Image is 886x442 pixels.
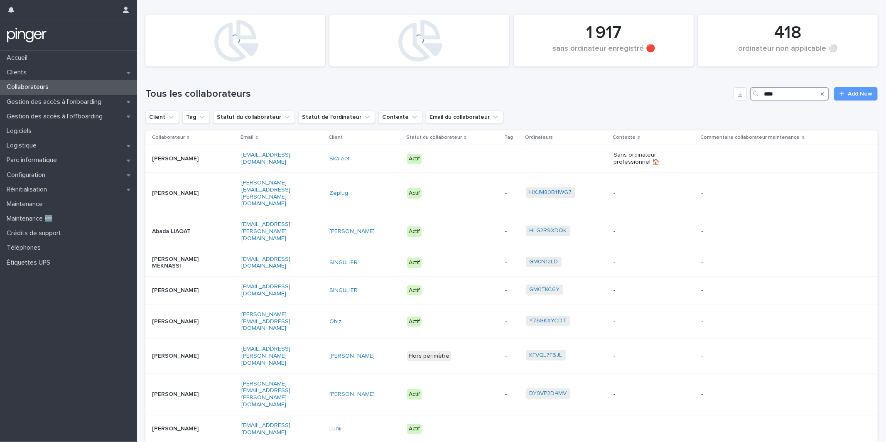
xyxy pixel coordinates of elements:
button: Tag [182,110,210,124]
p: Collaborateur [152,133,185,142]
img: mTgBEunGTSyRkCgitkcU [7,27,47,44]
p: - [505,228,519,235]
a: KFVQL7F6JL [529,352,562,359]
p: [PERSON_NAME] [152,353,204,360]
p: Accueil [3,54,34,62]
p: - [614,190,665,197]
a: [PERSON_NAME][EMAIL_ADDRESS][PERSON_NAME][DOMAIN_NAME] [241,180,290,206]
p: Parc informatique [3,156,64,164]
p: Tag [504,133,513,142]
a: Skaleet [329,155,350,162]
a: Zeplug [329,190,348,197]
tr: [PERSON_NAME][EMAIL_ADDRESS][DOMAIN_NAME]Skaleet Actif--Sans ordinateur professionnel 🏠- [145,145,878,173]
button: Statut du collaborateur [213,110,295,124]
p: - [614,391,665,398]
a: Lunii [329,425,341,432]
p: Réinitialisation [3,186,54,194]
p: - [702,353,805,360]
p: Téléphones [3,244,47,252]
div: 1 917 [528,22,680,43]
p: Maintenance [3,200,49,208]
p: - [702,190,805,197]
a: SINGULIER [329,259,358,266]
p: [PERSON_NAME] [152,391,204,398]
a: [EMAIL_ADDRESS][DOMAIN_NAME] [241,256,290,269]
p: Logistique [3,142,43,150]
a: Y76GKXYCDT [529,317,567,324]
p: - [614,228,665,235]
button: Statut de l'ordinateur [298,110,375,124]
a: [EMAIL_ADDRESS][PERSON_NAME][DOMAIN_NAME] [241,221,290,241]
p: [PERSON_NAME] [152,190,204,197]
p: Étiquettes UPS [3,259,57,267]
input: Search [750,87,829,101]
p: - [614,353,665,360]
a: [EMAIL_ADDRESS][PERSON_NAME][DOMAIN_NAME] [241,346,290,366]
p: - [505,318,519,325]
tr: [PERSON_NAME] MEKNASSI[EMAIL_ADDRESS][DOMAIN_NAME]SINGULIER Actif-GM0N12LD -- [145,249,878,277]
p: Clients [3,69,33,76]
p: - [702,259,805,266]
button: Contexte [378,110,422,124]
tr: [PERSON_NAME][EMAIL_ADDRESS][DOMAIN_NAME]SINGULIER Actif-GM0TKC6Y -- [145,277,878,304]
p: Crédits de support [3,229,68,237]
div: sans ordinateur enregistré 🔴 [528,44,680,62]
p: - [505,190,519,197]
p: - [614,318,665,325]
p: Commentaire collaborateur maintenance [701,133,800,142]
div: Actif [407,317,422,327]
p: - [614,425,665,432]
p: - [526,425,578,432]
p: - [526,155,578,162]
p: Gestion des accès à l’onboarding [3,98,108,106]
p: Ordinateurs [525,133,553,142]
a: [PERSON_NAME][EMAIL_ADDRESS][DOMAIN_NAME] [241,312,290,331]
p: - [702,287,805,294]
a: [PERSON_NAME] [329,228,375,235]
p: - [505,425,519,432]
tr: [PERSON_NAME][PERSON_NAME][EMAIL_ADDRESS][DOMAIN_NAME]Obiz Actif-Y76GKXYCDT -- [145,304,878,339]
a: [PERSON_NAME][EMAIL_ADDRESS][PERSON_NAME][DOMAIN_NAME] [241,381,290,408]
button: Email du collaborateur [426,110,503,124]
a: HLG2R9XDQK [529,227,567,234]
a: [PERSON_NAME] [329,391,375,398]
div: Actif [407,389,422,400]
div: Actif [407,226,422,237]
a: [EMAIL_ADDRESS][DOMAIN_NAME] [241,422,290,435]
tr: Abada LIAQAT[EMAIL_ADDRESS][PERSON_NAME][DOMAIN_NAME][PERSON_NAME] Actif-HLG2R9XDQK -- [145,214,878,249]
a: [EMAIL_ADDRESS][DOMAIN_NAME] [241,284,290,297]
p: Gestion des accès à l’offboarding [3,113,109,120]
button: Client [145,110,179,124]
p: Logiciels [3,127,38,135]
p: [PERSON_NAME] MEKNASSI [152,256,204,270]
p: Statut du collaborateur [406,133,462,142]
tr: [PERSON_NAME][PERSON_NAME][EMAIL_ADDRESS][PERSON_NAME][DOMAIN_NAME][PERSON_NAME] Actif-DY9VP2D4MV -- [145,373,878,415]
a: Obiz [329,318,341,325]
p: - [702,425,805,432]
p: - [505,155,519,162]
p: Sans ordinateur professionnel 🏠 [614,152,665,166]
p: - [614,287,665,294]
a: SINGULIER [329,287,358,294]
p: Client [329,133,343,142]
a: [PERSON_NAME] [329,353,375,360]
p: - [505,391,519,398]
p: - [702,228,805,235]
p: Abada LIAQAT [152,228,204,235]
p: Collaborateurs [3,83,55,91]
a: GM0TKC6Y [529,286,560,293]
tr: [PERSON_NAME][PERSON_NAME][EMAIL_ADDRESS][PERSON_NAME][DOMAIN_NAME]Zeplug Actif-HXJM80B11WG7 -- [145,172,878,214]
p: Configuration [3,171,52,179]
span: Add New [848,91,872,97]
p: Email [241,133,253,142]
div: Hors périmètre [407,351,451,361]
p: - [702,391,805,398]
p: Maintenance 🆕 [3,215,59,223]
p: - [505,259,519,266]
tr: [PERSON_NAME][EMAIL_ADDRESS][PERSON_NAME][DOMAIN_NAME][PERSON_NAME] Hors périmètre-KFVQL7F6JL -- [145,339,878,373]
p: [PERSON_NAME] [152,155,204,162]
div: Actif [407,258,422,268]
a: HXJM80B11WG7 [529,189,572,196]
div: Actif [407,154,422,164]
div: ordinateur non applicable ⚪ [712,44,864,62]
